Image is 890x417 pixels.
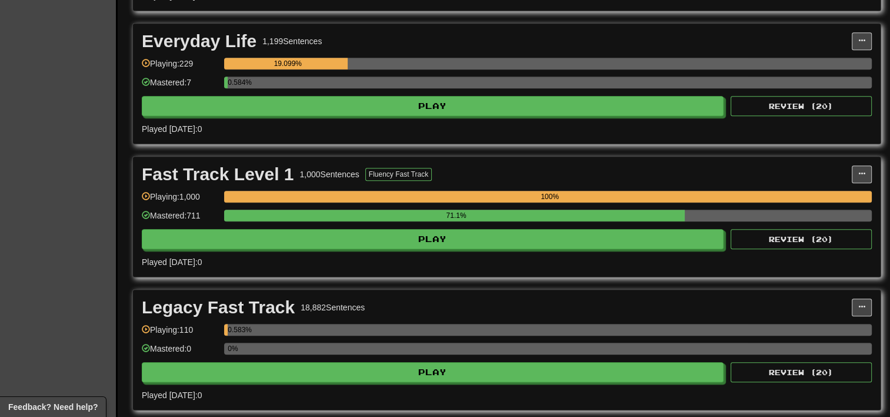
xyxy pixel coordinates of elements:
button: Review (20) [731,362,872,382]
div: Fast Track Level 1 [142,166,294,183]
span: Played [DATE]: 0 [142,257,202,267]
div: Legacy Fast Track [142,299,295,316]
div: Playing: 229 [142,58,218,77]
div: Everyday Life [142,32,256,50]
div: 18,882 Sentences [301,302,365,313]
div: Mastered: 7 [142,77,218,96]
div: Mastered: 711 [142,210,218,229]
button: Fluency Fast Track [365,168,432,181]
button: Play [142,96,724,116]
button: Play [142,362,724,382]
button: Review (20) [731,229,872,249]
div: 100% [228,191,872,203]
span: Played [DATE]: 0 [142,390,202,400]
span: Open feedback widget [8,401,98,413]
div: 1,199 Sentences [262,35,322,47]
span: Played [DATE]: 0 [142,124,202,134]
div: 19.099% [228,58,348,69]
div: Playing: 1,000 [142,191,218,210]
div: 1,000 Sentences [300,168,359,180]
button: Play [142,229,724,249]
div: Mastered: 0 [142,343,218,362]
div: 71.1% [228,210,685,221]
button: Review (20) [731,96,872,116]
div: Playing: 110 [142,324,218,343]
